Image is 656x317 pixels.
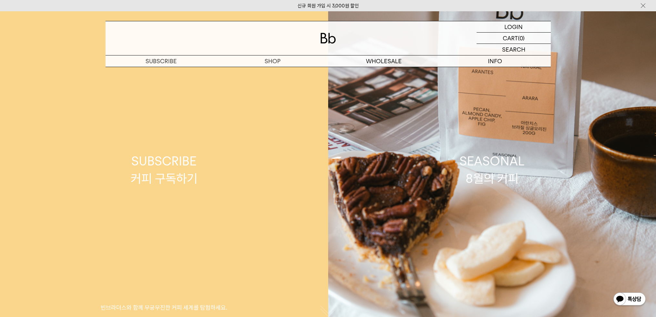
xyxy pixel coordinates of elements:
a: SHOP [217,55,328,67]
img: 카카오톡 채널 1:1 채팅 버튼 [613,292,646,307]
p: SEARCH [502,44,525,55]
p: CART [503,33,518,44]
p: INFO [439,55,551,67]
a: 신규 회원 가입 시 3,000원 할인 [298,3,359,9]
a: CART (0) [477,33,551,44]
div: SEASONAL 8월의 커피 [459,153,525,187]
p: LOGIN [504,21,523,32]
p: WHOLESALE [328,55,439,67]
div: SUBSCRIBE 커피 구독하기 [131,153,197,187]
a: SUBSCRIBE [106,55,217,67]
img: 로고 [320,33,336,44]
a: LOGIN [477,21,551,33]
p: (0) [518,33,525,44]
